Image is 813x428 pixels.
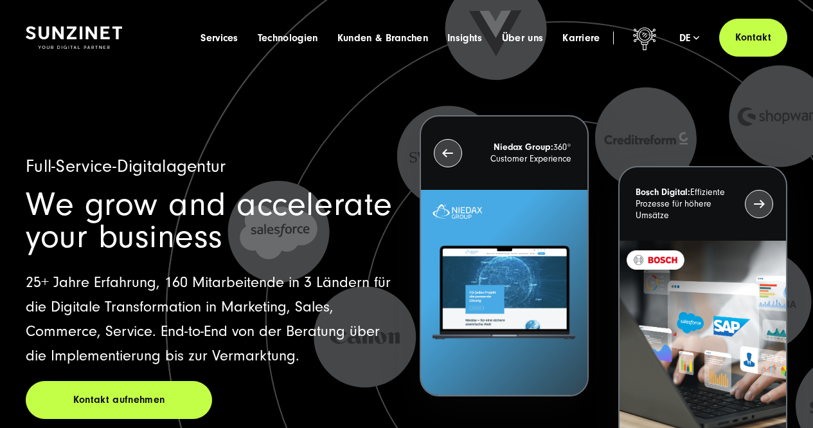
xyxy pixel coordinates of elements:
[447,32,483,44] a: Insights
[494,142,553,153] strong: Niedax Group:
[26,185,393,256] span: We grow and accelerate your business
[26,270,393,368] p: 25+ Jahre Erfahrung, 160 Mitarbeitende in 3 Ländern für die Digitale Transformation in Marketing,...
[258,32,318,44] a: Technologien
[337,32,428,44] a: Kunden & Branchen
[26,26,122,49] img: SUNZINET Full Service Digital Agentur
[420,115,589,396] button: Niedax Group:360° Customer Experience Letztes Projekt von Niedax. Ein Laptop auf dem die Niedax W...
[421,190,587,395] img: Letztes Projekt von Niedax. Ein Laptop auf dem die Niedax Website geöffnet ist, auf blauem Hinter...
[636,187,738,221] p: Effiziente Prozesse für höhere Umsätze
[26,156,226,176] span: Full-Service-Digitalagentur
[719,19,787,57] a: Kontakt
[201,32,238,44] a: Services
[502,32,544,44] a: Über uns
[26,381,212,419] a: Kontakt aufnehmen
[636,187,690,198] strong: Bosch Digital:
[679,32,700,44] div: de
[469,142,571,165] p: 360° Customer Experience
[562,32,600,44] a: Karriere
